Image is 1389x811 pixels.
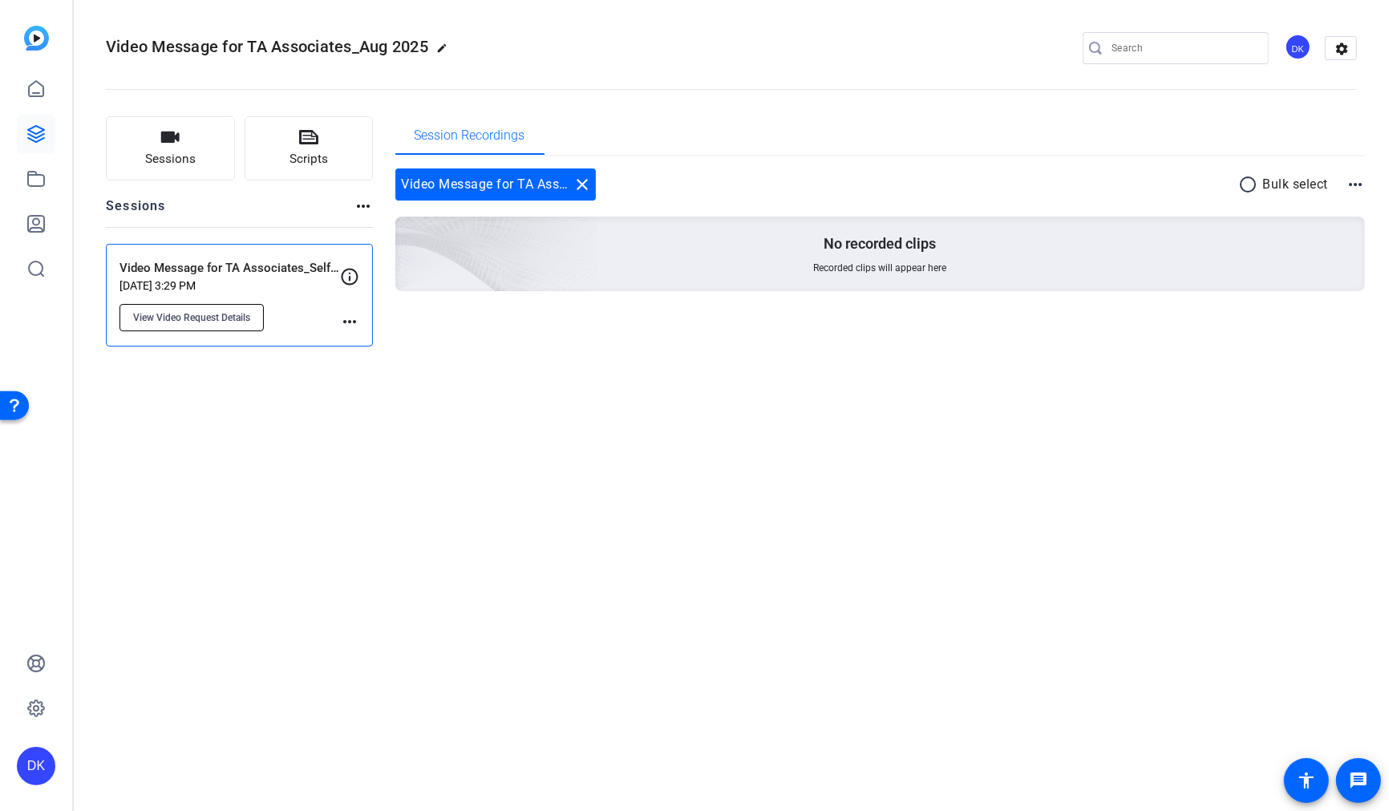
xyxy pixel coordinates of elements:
[354,197,373,216] mat-icon: more_horiz
[106,197,166,227] h2: Sessions
[1263,175,1329,194] p: Bulk select
[573,175,593,194] mat-icon: close
[245,116,374,180] button: Scripts
[340,312,359,331] mat-icon: more_horiz
[1297,771,1316,790] mat-icon: accessibility
[216,58,598,406] img: embarkstudio-empty-session.png
[1112,39,1256,58] input: Search
[824,234,936,253] p: No recorded clips
[119,279,340,292] p: [DATE] 3:29 PM
[1326,37,1358,61] mat-icon: settings
[1349,771,1368,790] mat-icon: message
[119,259,340,278] p: Video Message for TA Associates_Self-Record_0825
[145,150,196,168] span: Sessions
[106,116,235,180] button: Sessions
[119,304,264,331] button: View Video Request Details
[813,262,946,274] span: Recorded clips will appear here
[1239,175,1263,194] mat-icon: radio_button_unchecked
[395,168,596,201] div: Video Message for TA Associates_Self-Record_0825
[1285,34,1313,62] ngx-avatar: David King
[24,26,49,51] img: blue-gradient.svg
[1285,34,1311,60] div: DK
[1346,175,1365,194] mat-icon: more_horiz
[17,747,55,785] div: DK
[415,129,525,142] span: Session Recordings
[290,150,328,168] span: Scripts
[106,37,428,56] span: Video Message for TA Associates_Aug 2025
[133,311,250,324] span: View Video Request Details
[436,43,456,62] mat-icon: edit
